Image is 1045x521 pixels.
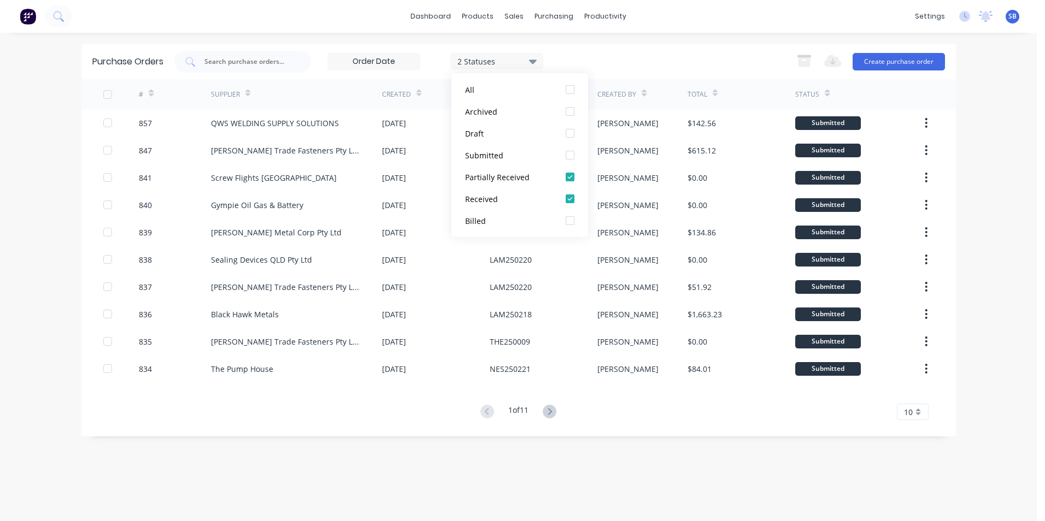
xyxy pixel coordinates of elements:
[451,210,588,232] button: Billed
[451,122,588,144] button: Draft
[382,336,406,347] div: [DATE]
[211,145,360,156] div: [PERSON_NAME] Trade Fasteners Pty Ltd
[211,254,312,265] div: Sealing Devices QLD Pty Ltd
[795,90,819,99] div: Status
[382,199,406,211] div: [DATE]
[203,56,294,67] input: Search purchase orders...
[597,90,636,99] div: Created By
[382,117,406,129] div: [DATE]
[211,281,360,293] div: [PERSON_NAME] Trade Fasteners Pty Ltd
[688,90,707,99] div: Total
[456,8,499,25] div: products
[451,79,588,100] button: All
[490,309,532,320] div: LAM250218
[688,172,707,183] div: $0.00
[139,199,152,211] div: 840
[211,227,342,238] div: [PERSON_NAME] Metal Corp Pty Ltd
[795,362,861,376] div: Submitted
[795,307,861,321] div: Submitted
[211,336,360,347] div: [PERSON_NAME] Trade Fasteners Pty Ltd
[795,226,861,239] div: Submitted
[92,55,163,68] div: Purchase Orders
[139,254,152,265] div: 838
[579,8,632,25] div: productivity
[382,90,411,99] div: Created
[490,281,532,293] div: LAM250220
[597,172,659,183] div: [PERSON_NAME]
[382,227,406,238] div: [DATE]
[529,8,579,25] div: purchasing
[328,54,420,70] input: Order Date
[688,254,707,265] div: $0.00
[451,100,588,122] button: Archived
[909,8,950,25] div: settings
[795,171,861,185] div: Submitted
[688,117,716,129] div: $142.56
[465,106,553,117] div: Archived
[451,188,588,210] button: Received
[139,363,152,375] div: 834
[597,281,659,293] div: [PERSON_NAME]
[795,280,861,294] div: Submitted
[688,336,707,347] div: $0.00
[382,172,406,183] div: [DATE]
[853,53,945,70] button: Create purchase order
[382,281,406,293] div: [DATE]
[451,144,588,166] button: Submitted
[597,336,659,347] div: [PERSON_NAME]
[139,90,143,99] div: #
[139,172,152,183] div: 841
[465,128,553,139] div: Draft
[795,198,861,212] div: Submitted
[211,199,303,211] div: Gympie Oil Gas & Battery
[499,8,529,25] div: sales
[457,55,536,67] div: 2 Statuses
[451,166,588,188] button: Partially Received
[597,309,659,320] div: [PERSON_NAME]
[382,145,406,156] div: [DATE]
[211,117,339,129] div: QWS WELDING SUPPLY SOLUTIONS
[597,145,659,156] div: [PERSON_NAME]
[211,172,337,183] div: Screw Flights [GEOGRAPHIC_DATA]
[597,117,659,129] div: [PERSON_NAME]
[904,406,913,418] span: 10
[795,253,861,267] div: Submitted
[597,254,659,265] div: [PERSON_NAME]
[405,8,456,25] a: dashboard
[211,363,273,375] div: The Pump House
[795,116,861,130] div: Submitted
[508,404,529,420] div: 1 of 11
[465,84,553,96] div: All
[688,309,722,320] div: $1,663.23
[688,281,712,293] div: $51.92
[597,199,659,211] div: [PERSON_NAME]
[20,8,36,25] img: Factory
[1008,11,1017,21] span: SB
[688,227,716,238] div: $134.86
[382,254,406,265] div: [DATE]
[139,117,152,129] div: 857
[211,309,279,320] div: Black Hawk Metals
[490,363,531,375] div: NES250221
[382,309,406,320] div: [DATE]
[597,227,659,238] div: [PERSON_NAME]
[382,363,406,375] div: [DATE]
[139,309,152,320] div: 836
[688,145,716,156] div: $615.12
[688,199,707,211] div: $0.00
[490,336,530,347] div: THE250009
[139,281,152,293] div: 837
[465,150,553,161] div: Submitted
[211,90,240,99] div: Supplier
[795,144,861,157] div: Submitted
[795,335,861,348] div: Submitted
[465,215,553,227] div: Billed
[465,171,553,183] div: Partially Received
[139,336,152,347] div: 835
[139,227,152,238] div: 839
[465,193,553,205] div: Received
[490,254,532,265] div: LAM250220
[597,363,659,375] div: [PERSON_NAME]
[139,145,152,156] div: 847
[688,363,712,375] div: $84.01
